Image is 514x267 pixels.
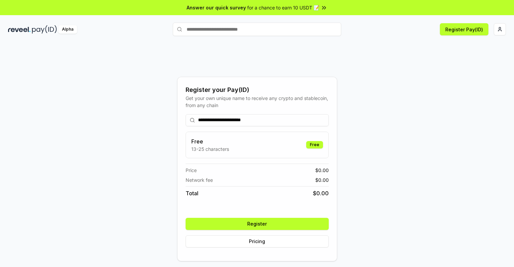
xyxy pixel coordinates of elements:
[247,4,319,11] span: for a chance to earn 10 USDT 📝
[191,145,229,153] p: 13-25 characters
[8,25,31,34] img: reveel_dark
[186,218,329,230] button: Register
[58,25,77,34] div: Alpha
[32,25,57,34] img: pay_id
[186,167,197,174] span: Price
[315,176,329,183] span: $ 0.00
[186,85,329,95] div: Register your Pay(ID)
[186,235,329,247] button: Pricing
[440,23,488,35] button: Register Pay(ID)
[186,95,329,109] div: Get your own unique name to receive any crypto and stablecoin, from any chain
[313,189,329,197] span: $ 0.00
[186,189,198,197] span: Total
[187,4,246,11] span: Answer our quick survey
[186,176,213,183] span: Network fee
[315,167,329,174] span: $ 0.00
[306,141,323,148] div: Free
[191,137,229,145] h3: Free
